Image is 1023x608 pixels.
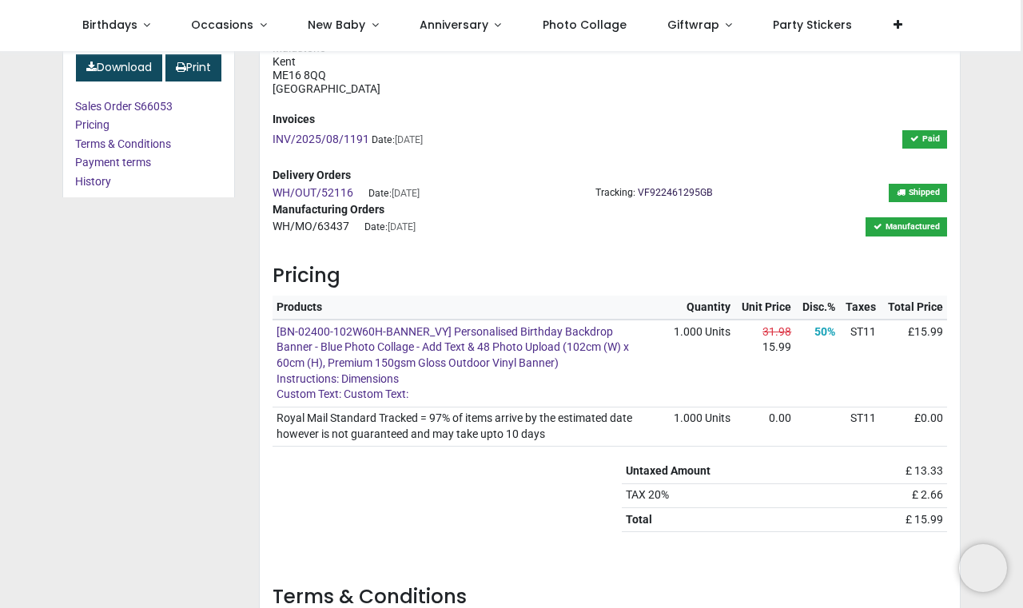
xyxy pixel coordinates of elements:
span: 24 [GEOGRAPHIC_DATA] Maidstone Kent ME16 8QQ [GEOGRAPHIC_DATA] [273,28,598,95]
span: New Baby [308,17,365,33]
th: Quantity [665,296,734,320]
span: Units [705,411,730,424]
span: [DATE] [388,221,416,232]
span: Royal Mail Standard Tracked = 97% of items arrive by the estimated date however is not guaranteed... [277,411,635,442]
b: Shipped [909,187,940,197]
span: £ 2.66 [912,488,943,501]
span: £ [908,325,943,338]
span: VF922461295GB [638,187,713,198]
span: [BN-02400-102W60H-BANNER_VY] Personalised Birthday Backdrop Banner - Blue Photo Collage - Add Tex... [277,325,629,400]
iframe: Brevo live chat [959,544,1007,592]
a: History [63,173,221,192]
span: Taxes [846,300,876,313]
span: Units [705,325,730,338]
b: Paid [922,133,940,144]
span: 15.99 [914,325,943,338]
span: £ [914,411,943,424]
a: WH/OUT/52116 [273,186,356,199]
span: Birthdays [82,17,137,33]
strong: 50% [814,325,835,338]
span: Total Price [888,300,943,313]
a: Payment terms [63,153,221,173]
a: INV/2025/08/1191 [273,133,372,145]
div: Date: [364,221,416,234]
span: WH/OUT/52116 [273,186,353,199]
a: [BN-02400-102W60H-BANNER_VY] Personalised Birthday Backdrop Banner - Blue Photo Collage - Add Tex... [277,324,635,403]
div: 15.99 [738,340,791,356]
strong: Manufacturing Orders [273,203,384,216]
span: TAX 20% [626,488,669,501]
b: Manufactured [886,221,940,232]
strong: Invoices [273,112,946,128]
span: ST11 [850,411,876,424]
th: Products [273,296,665,320]
span: ST11 [850,325,876,338]
span: [DATE] [392,188,420,199]
span: £ 15.99 [906,513,943,526]
a: Terms & Conditions [63,134,221,153]
span: Occasions [191,17,253,33]
div: Tracking: [595,186,713,200]
strong: Delivery Orders [273,169,351,181]
span: Party Stickers [773,17,852,33]
th: Unit Price [734,296,795,320]
strong: Total [626,513,652,526]
a: Print [165,54,221,81]
span: 0.00 [921,411,943,424]
a: VF922461295GB [635,187,713,198]
span: 1.000 [674,411,703,424]
a: Pricing [63,116,221,135]
span: Photo Collage [543,17,627,33]
a: Sales Order S66053 [63,97,221,116]
span: INV/2025/08/1191 [273,133,369,145]
strong: Untaxed Amount [626,464,711,477]
div: 31.98 [738,324,791,340]
span: Giftwrap [667,17,719,33]
span: Anniversary [420,17,488,33]
span: £ 13.33 [906,464,943,477]
span: 1.000 [674,325,703,338]
span: [DATE] [395,134,423,145]
div: 0.00 [738,411,791,427]
span: Disc.% [802,300,835,313]
span: WH/MO/63437 [273,220,349,232]
div: Date: [368,187,420,201]
div: Date: [372,133,423,147]
a: Download [76,54,162,81]
h3: Pricing [273,262,946,289]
